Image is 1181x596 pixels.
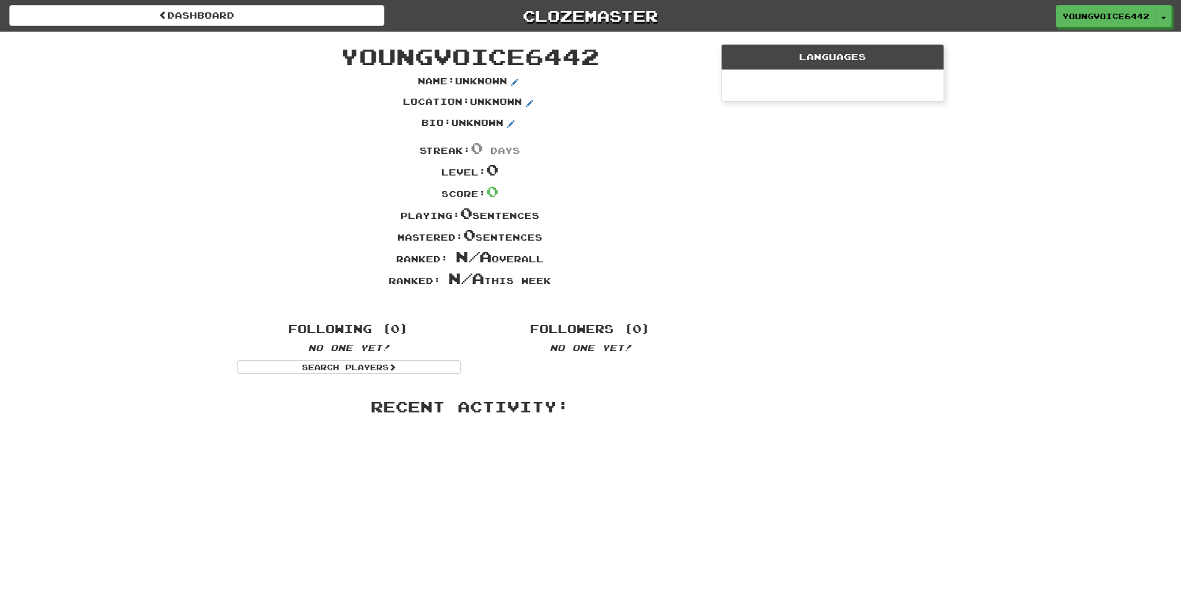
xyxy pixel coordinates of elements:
[237,399,702,415] h3: Recent Activity:
[237,360,461,374] a: Search Players
[228,137,712,159] div: Streak:
[471,295,513,308] iframe: fb:share_button Facebook Social Plugin
[237,323,461,336] h4: Following (0)
[228,159,712,180] div: Level:
[490,145,520,156] span: days
[722,45,944,70] div: Languages
[422,117,518,131] p: Bio : Unknown
[1063,11,1149,22] span: YoungVoice6442
[471,138,483,157] span: 0
[1056,5,1156,27] a: YoungVoice6442
[9,5,384,26] a: Dashboard
[418,75,522,90] p: Name : Unknown
[308,342,390,353] em: No one yet!
[228,180,712,202] div: Score:
[228,202,712,224] div: Playing: sentences
[340,43,599,69] span: YoungVoice6442
[427,295,467,308] iframe: X Post Button
[463,225,475,244] span: 0
[228,246,712,267] div: Ranked: overall
[479,323,702,336] h4: Followers (0)
[403,5,778,27] a: Clozemaster
[550,342,632,353] em: No one yet!
[228,224,712,246] div: Mastered: sentences
[486,160,498,179] span: 0
[448,269,484,287] span: N/A
[403,96,537,110] p: Location : Unknown
[456,247,492,265] span: N/A
[460,203,472,222] span: 0
[228,267,712,289] div: Ranked: this week
[486,182,498,200] span: 0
